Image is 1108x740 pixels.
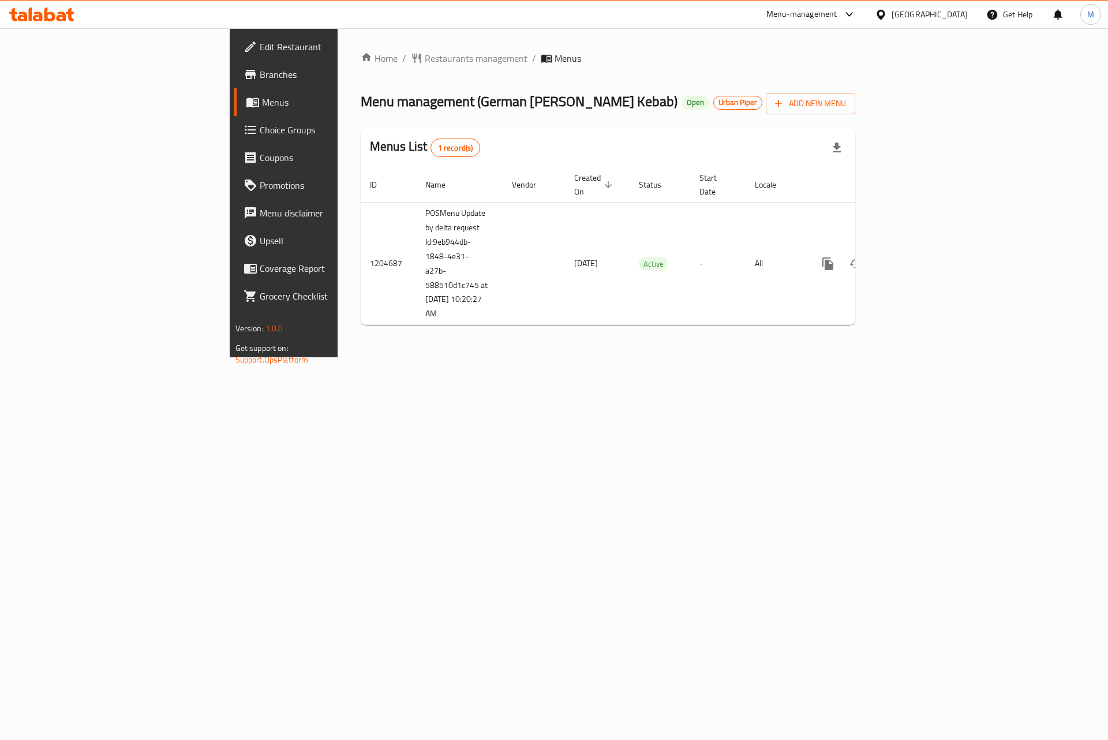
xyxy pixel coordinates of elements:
button: Add New Menu [766,93,855,114]
h2: Menus List [370,138,480,157]
span: Get support on: [235,341,289,356]
span: [DATE] [574,256,598,271]
a: Grocery Checklist [234,282,415,310]
div: [GEOGRAPHIC_DATA] [892,8,968,21]
div: Total records count [431,139,481,157]
td: - [690,202,746,325]
a: Support.OpsPlatform [235,352,309,367]
span: Open [682,98,709,107]
span: Coupons [260,151,406,165]
span: Menu management ( German [PERSON_NAME] Kebab ) [361,88,677,114]
span: Upsell [260,234,406,248]
span: Version: [235,321,264,336]
span: Active [639,257,668,271]
span: Menus [262,95,406,109]
span: Grocery Checklist [260,289,406,303]
span: Promotions [260,178,406,192]
div: Open [682,96,709,110]
td: All [746,202,805,325]
a: Menu disclaimer [234,199,415,227]
a: Menus [234,88,415,116]
span: 1.0.0 [265,321,283,336]
span: Menu disclaimer [260,206,406,220]
span: Locale [755,178,791,192]
th: Actions [805,167,934,203]
span: Name [425,178,461,192]
span: Created On [574,171,616,199]
a: Edit Restaurant [234,33,415,61]
span: Menus [555,51,581,65]
a: Coverage Report [234,255,415,282]
span: Urban Piper [714,98,762,107]
span: Add New Menu [775,96,846,111]
span: Choice Groups [260,123,406,137]
div: Export file [823,134,851,162]
span: M [1087,8,1094,21]
span: Edit Restaurant [260,40,406,54]
td: POSMenu Update by delta request Id:9eb944db-1848-4e31-a27b-588510d1c745 at [DATE] 10:20:27 AM [416,202,503,325]
span: Status [639,178,676,192]
button: Change Status [842,250,870,278]
a: Choice Groups [234,116,415,144]
a: Promotions [234,171,415,199]
span: 1 record(s) [431,143,480,154]
div: Menu-management [766,8,837,21]
a: Branches [234,61,415,88]
table: enhanced table [361,167,934,326]
span: Start Date [699,171,732,199]
a: Coupons [234,144,415,171]
a: Upsell [234,227,415,255]
span: Branches [260,68,406,81]
button: more [814,250,842,278]
span: Restaurants management [425,51,527,65]
span: Coverage Report [260,261,406,275]
span: ID [370,178,392,192]
li: / [532,51,536,65]
a: Restaurants management [411,51,527,65]
nav: breadcrumb [361,51,855,65]
span: Vendor [512,178,551,192]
